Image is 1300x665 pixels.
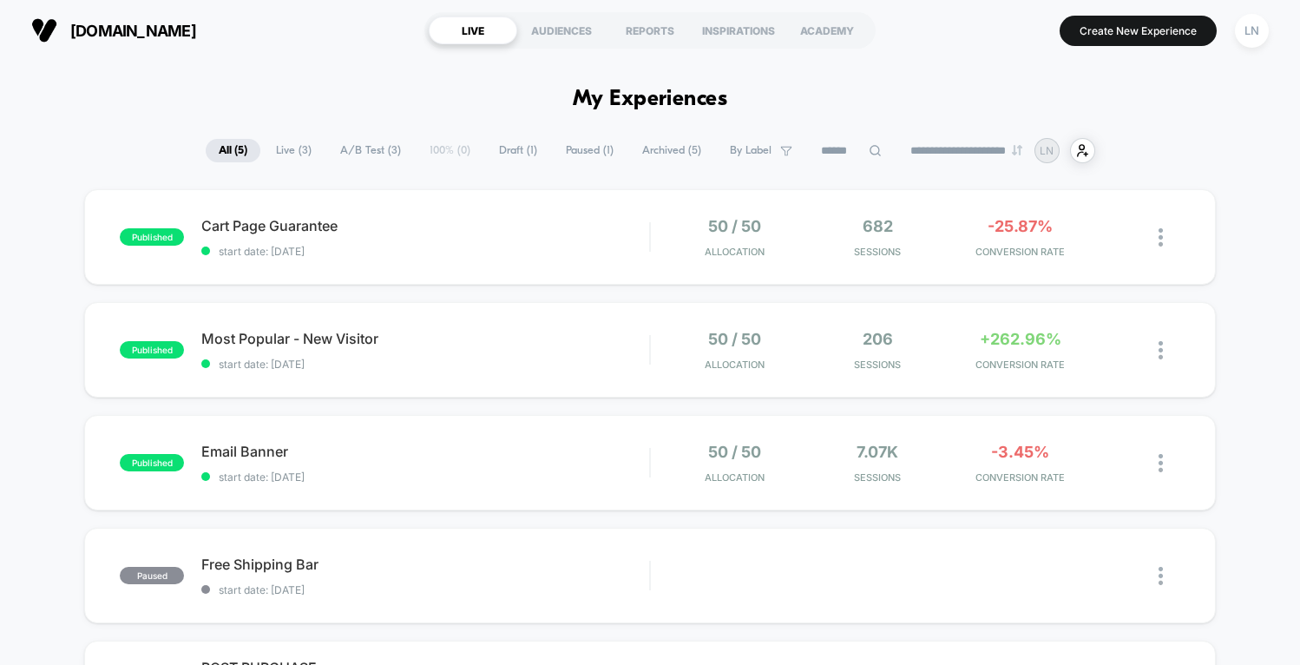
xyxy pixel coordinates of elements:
span: start date: [DATE] [201,245,649,258]
span: Most Popular - New Visitor [201,330,649,347]
span: published [120,454,184,471]
span: A/B Test ( 3 ) [327,139,414,162]
span: published [120,341,184,359]
div: REPORTS [606,16,694,44]
span: Archived ( 5 ) [629,139,714,162]
span: published [120,228,184,246]
span: Allocation [705,359,765,371]
button: [DOMAIN_NAME] [26,16,201,44]
span: start date: [DATE] [201,358,649,371]
img: close [1159,341,1163,359]
div: INSPIRATIONS [694,16,783,44]
span: Sessions [811,359,944,371]
img: close [1159,228,1163,247]
h1: My Experiences [573,87,728,112]
span: Sessions [811,246,944,258]
button: Create New Experience [1060,16,1217,46]
span: Draft ( 1 ) [486,139,550,162]
span: Email Banner [201,443,649,460]
span: Paused ( 1 ) [553,139,627,162]
span: -3.45% [991,443,1049,461]
span: CONVERSION RATE [954,359,1087,371]
span: By Label [730,144,771,157]
span: paused [120,567,184,584]
span: 682 [863,217,893,235]
span: 7.07k [857,443,898,461]
span: [DOMAIN_NAME] [70,22,196,40]
span: 50 / 50 [708,217,761,235]
span: start date: [DATE] [201,583,649,596]
span: Allocation [705,471,765,484]
span: Free Shipping Bar [201,556,649,573]
span: start date: [DATE] [201,471,649,484]
div: ACADEMY [783,16,871,44]
img: close [1159,454,1163,472]
button: LN [1230,13,1274,49]
div: LN [1235,14,1269,48]
span: CONVERSION RATE [954,246,1087,258]
img: Visually logo [31,17,57,43]
span: All ( 5 ) [206,139,260,162]
span: Cart Page Guarantee [201,217,649,234]
span: +262.96% [980,330,1061,348]
span: 50 / 50 [708,330,761,348]
span: Sessions [811,471,944,484]
span: CONVERSION RATE [954,471,1087,484]
span: 50 / 50 [708,443,761,461]
div: AUDIENCES [517,16,606,44]
span: Live ( 3 ) [263,139,325,162]
span: 206 [863,330,893,348]
img: close [1159,567,1163,585]
img: end [1012,145,1022,155]
div: LIVE [429,16,517,44]
span: -25.87% [988,217,1053,235]
span: Allocation [705,246,765,258]
p: LN [1040,144,1054,157]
